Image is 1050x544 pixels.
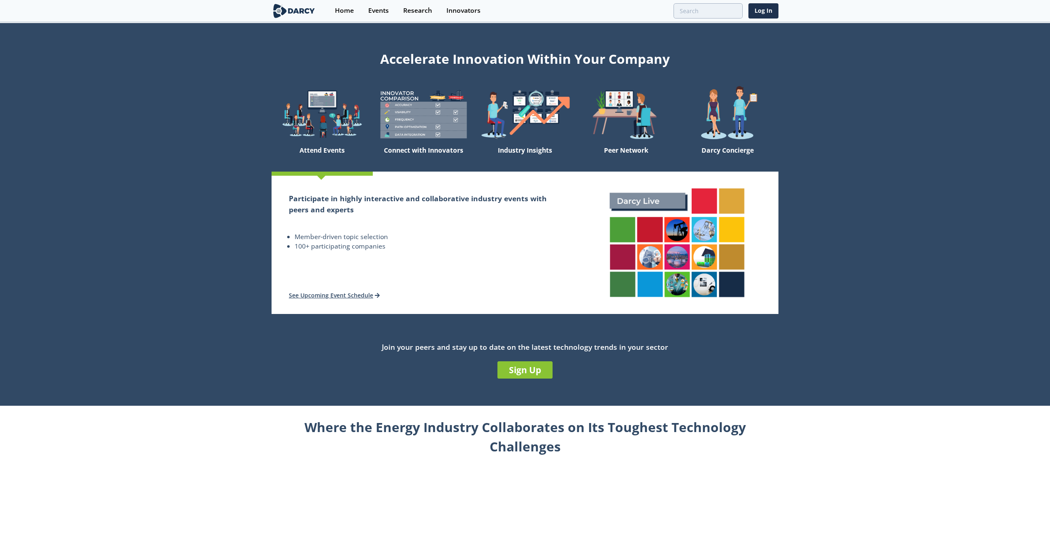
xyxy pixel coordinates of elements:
div: Darcy Concierge [677,143,778,172]
li: Member-driven topic selection [295,232,558,242]
h2: Participate in highly interactive and collaborative industry events with peers and experts [289,193,558,215]
li: 100+ participating companies [295,242,558,251]
div: Research [403,7,432,14]
img: welcome-find-a12191a34a96034fcac36f4ff4d37733.png [474,86,576,143]
div: Attend Events [272,143,373,172]
img: logo-wide.svg [272,4,316,18]
img: welcome-concierge-wide-20dccca83e9cbdbb601deee24fb8df72.png [677,86,778,143]
a: Sign Up [497,361,553,379]
div: Innovators [446,7,481,14]
div: Peer Network [576,143,677,172]
img: welcome-compare-1b687586299da8f117b7ac84fd957760.png [373,86,474,143]
a: Log In [748,3,778,19]
div: Connect with Innovators [373,143,474,172]
img: attend-events-831e21027d8dfeae142a4bc70e306247.png [601,180,753,306]
div: Industry Insights [474,143,576,172]
input: Advanced Search [674,3,743,19]
div: Accelerate Innovation Within Your Company [272,46,778,68]
img: welcome-attend-b816887fc24c32c29d1763c6e0ddb6e6.png [576,86,677,143]
div: Home [335,7,354,14]
a: See Upcoming Event Schedule [289,291,380,299]
img: welcome-explore-560578ff38cea7c86bcfe544b5e45342.png [272,86,373,143]
div: Events [368,7,389,14]
div: Where the Energy Industry Collaborates on Its Toughest Technology Challenges [272,417,778,456]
